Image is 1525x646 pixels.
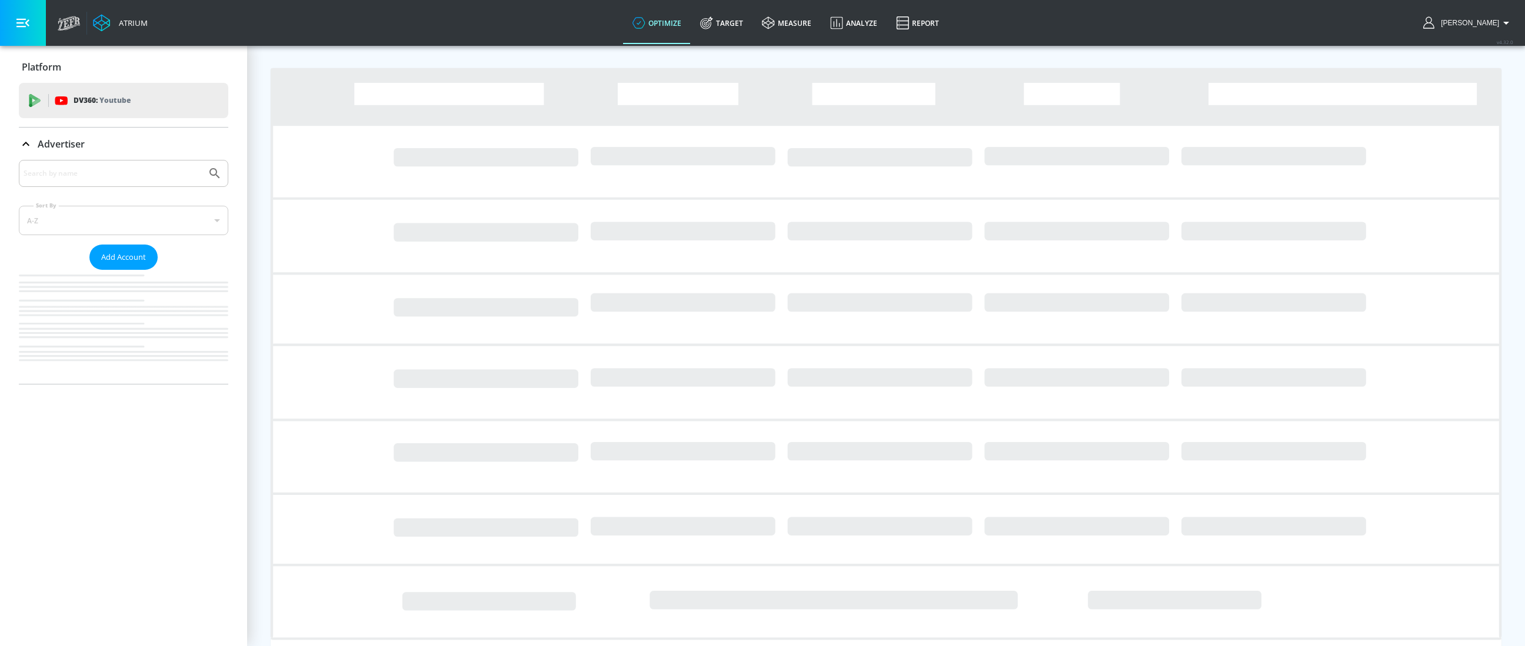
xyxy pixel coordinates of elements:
[24,166,202,181] input: Search by name
[114,18,148,28] div: Atrium
[93,14,148,32] a: Atrium
[1436,19,1499,27] span: login as: shannon.belforti@zefr.com
[752,2,821,44] a: measure
[101,250,146,264] span: Add Account
[821,2,887,44] a: Analyze
[19,51,228,83] div: Platform
[89,245,158,270] button: Add Account
[19,270,228,384] nav: list of Advertiser
[22,61,61,73] p: Platform
[19,206,228,235] div: A-Z
[99,94,131,106] p: Youtube
[691,2,752,44] a: Target
[19,83,228,118] div: DV360: Youtube
[623,2,691,44] a: optimize
[19,128,228,160] div: Advertiser
[1497,39,1513,45] span: v 4.32.0
[887,2,948,44] a: Report
[1423,16,1513,30] button: [PERSON_NAME]
[19,160,228,384] div: Advertiser
[34,202,59,209] label: Sort By
[74,94,131,107] p: DV360:
[38,138,85,150] p: Advertiser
